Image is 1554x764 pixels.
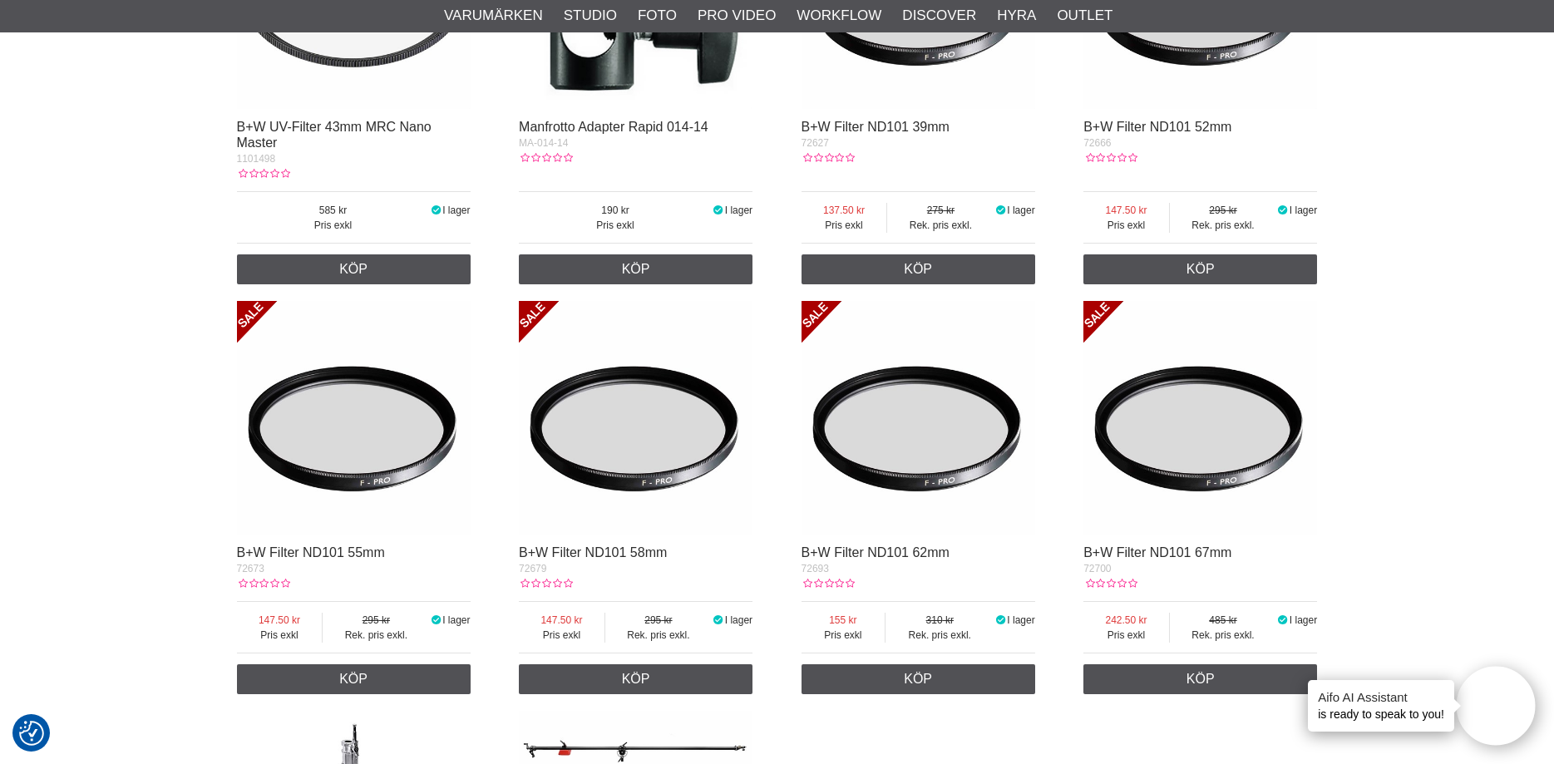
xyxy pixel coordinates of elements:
span: Rek. pris exkl. [323,628,429,643]
span: 190 [519,203,712,218]
span: I lager [1290,614,1317,626]
a: Foto [638,5,677,27]
a: Studio [564,5,617,27]
img: B+W Filter ND101 62mm [802,301,1035,535]
span: I lager [725,614,752,626]
span: 72700 [1083,563,1111,574]
div: Kundbetyg: 0 [802,150,855,165]
span: 147.50 [519,613,604,628]
a: Köp [519,664,752,694]
span: Rek. pris exkl. [605,628,712,643]
img: B+W Filter ND101 67mm [1083,301,1317,535]
i: I lager [1276,614,1290,626]
span: Pris exkl [1083,628,1169,643]
a: Köp [237,664,471,694]
i: I lager [429,614,442,626]
a: B+W Filter ND101 55mm [237,545,385,559]
span: 72693 [802,563,829,574]
a: Köp [519,254,752,284]
a: B+W Filter ND101 67mm [1083,545,1231,559]
span: 485 [1170,613,1276,628]
span: 585 [237,203,430,218]
div: Kundbetyg: 0 [802,576,855,591]
a: Manfrotto Adapter Rapid 014-14 [519,120,708,134]
span: I lager [442,614,470,626]
span: MA-014-14 [519,137,568,149]
a: B+W Filter ND101 52mm [1083,120,1231,134]
button: Samtyckesinställningar [19,718,44,748]
img: Revisit consent button [19,721,44,746]
span: Pris exkl [1083,218,1169,233]
a: Varumärken [444,5,543,27]
span: 137.50 [802,203,887,218]
span: I lager [1007,205,1034,216]
span: Pris exkl [802,628,885,643]
span: 242.50 [1083,613,1169,628]
div: Kundbetyg: 0 [519,576,572,591]
i: I lager [1276,205,1290,216]
a: Outlet [1057,5,1112,27]
a: Workflow [797,5,881,27]
span: Pris exkl [237,628,323,643]
a: Köp [802,664,1035,694]
span: Rek. pris exkl. [1170,218,1276,233]
a: Köp [1083,664,1317,694]
img: B+W Filter ND101 58mm [519,301,752,535]
span: 147.50 [1083,203,1169,218]
a: B+W Filter ND101 62mm [802,545,950,559]
span: Pris exkl [519,218,712,233]
span: I lager [1290,205,1317,216]
span: Pris exkl [237,218,430,233]
i: I lager [994,614,1008,626]
div: is ready to speak to you! [1308,680,1454,732]
span: 72627 [802,137,829,149]
span: I lager [725,205,752,216]
span: Rek. pris exkl. [887,218,994,233]
a: Köp [237,254,471,284]
i: I lager [994,205,1008,216]
a: B+W Filter ND101 39mm [802,120,950,134]
span: 295 [605,613,712,628]
i: I lager [429,205,442,216]
div: Kundbetyg: 0 [1083,150,1137,165]
a: Köp [1083,254,1317,284]
h4: Aifo AI Assistant [1318,688,1444,706]
i: I lager [712,205,725,216]
span: Pris exkl [519,628,604,643]
a: B+W UV-Filter 43mm MRC Nano Master [237,120,432,150]
a: Hyra [997,5,1036,27]
span: 155 [802,613,885,628]
i: I lager [712,614,725,626]
span: 147.50 [237,613,323,628]
div: Kundbetyg: 0 [519,150,572,165]
a: Discover [902,5,976,27]
span: 72679 [519,563,546,574]
span: 72673 [237,563,264,574]
div: Kundbetyg: 0 [1083,576,1137,591]
a: Pro Video [698,5,776,27]
div: Kundbetyg: 0 [237,166,290,181]
img: B+W Filter ND101 55mm [237,301,471,535]
span: 295 [323,613,429,628]
span: Pris exkl [802,218,887,233]
span: Rek. pris exkl. [886,628,994,643]
a: Köp [802,254,1035,284]
span: 275 [887,203,994,218]
span: I lager [442,205,470,216]
span: 310 [886,613,994,628]
a: B+W Filter ND101 58mm [519,545,667,559]
span: 72666 [1083,137,1111,149]
span: 1101498 [237,153,276,165]
div: Kundbetyg: 0 [237,576,290,591]
span: I lager [1007,614,1034,626]
span: 295 [1170,203,1276,218]
span: Rek. pris exkl. [1170,628,1276,643]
